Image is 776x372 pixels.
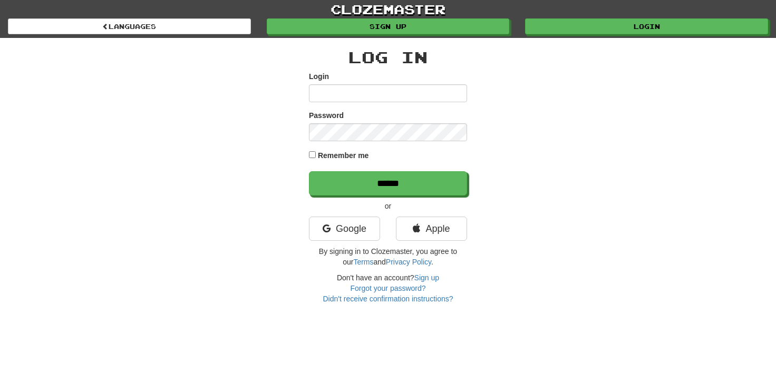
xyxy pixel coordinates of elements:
label: Login [309,71,329,82]
label: Password [309,110,344,121]
div: Don't have an account? [309,272,467,304]
a: Privacy Policy [386,258,431,266]
a: Google [309,217,380,241]
h2: Log In [309,48,467,66]
a: Sign up [414,273,439,282]
p: or [309,201,467,211]
a: Forgot your password? [350,284,425,292]
a: Terms [353,258,373,266]
a: Sign up [267,18,510,34]
a: Login [525,18,768,34]
a: Languages [8,18,251,34]
a: Apple [396,217,467,241]
p: By signing in to Clozemaster, you agree to our and . [309,246,467,267]
label: Remember me [318,150,369,161]
a: Didn't receive confirmation instructions? [323,295,453,303]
